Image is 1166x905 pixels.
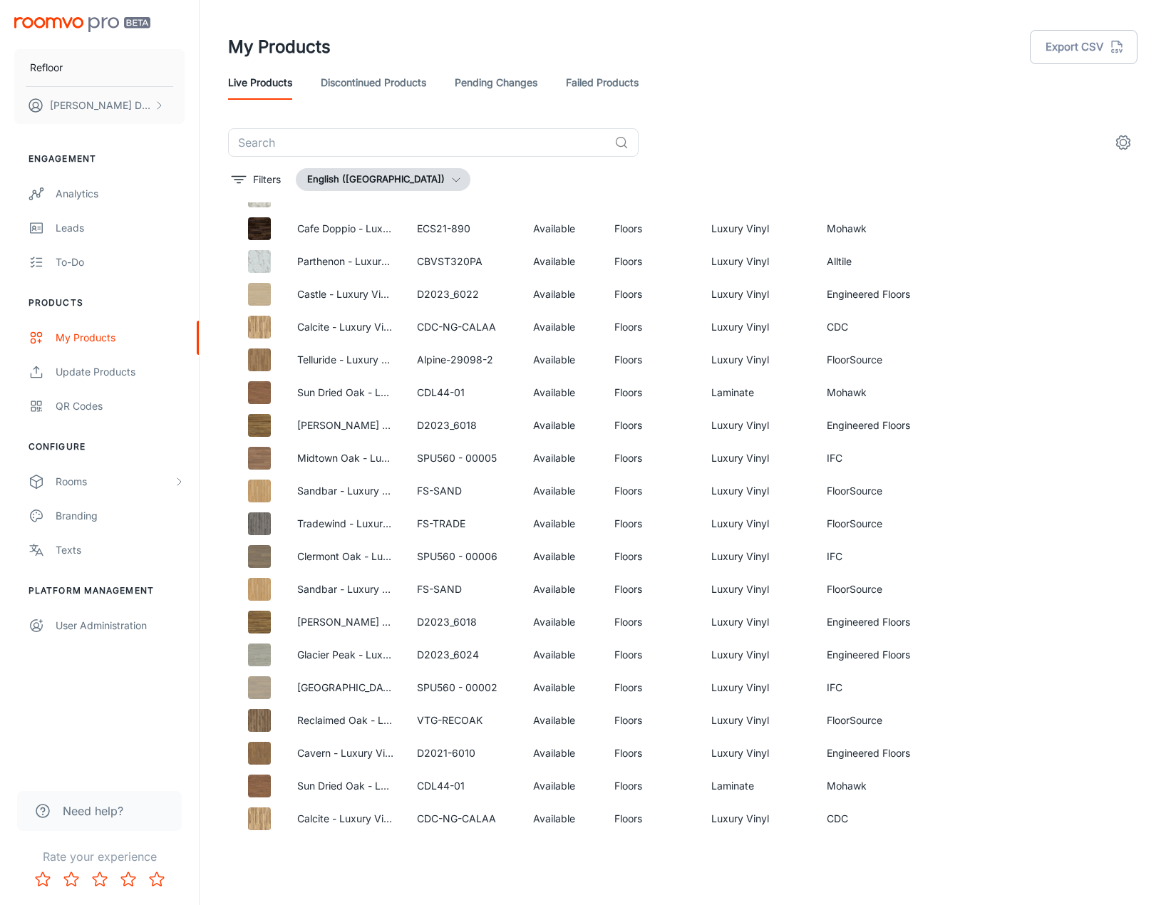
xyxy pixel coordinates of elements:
[406,671,522,704] td: SPU560 - 00002
[603,311,700,343] td: Floors
[700,737,815,770] td: Luxury Vinyl
[86,865,114,894] button: Rate 3 star
[522,770,603,802] td: Available
[522,704,603,737] td: Available
[297,386,458,398] a: Sun Dried Oak - Laminate Flooring
[56,330,185,346] div: My Products
[603,704,700,737] td: Floors
[56,254,185,270] div: To-do
[56,542,185,558] div: Texts
[14,49,185,86] button: Refloor
[522,376,603,409] td: Available
[297,550,497,562] a: Clermont Oak - Luxury Vinyl Plank Flooring
[297,485,473,497] a: Sandbar - Luxury Vinyl Plank Flooring
[815,835,934,868] td: Alltile
[57,865,86,894] button: Rate 2 star
[14,17,150,32] img: Roomvo PRO Beta
[522,638,603,671] td: Available
[603,343,700,376] td: Floors
[603,671,700,704] td: Floors
[321,66,426,100] a: Discontinued Products
[406,507,522,540] td: FS-TRADE
[11,848,187,865] p: Rate your experience
[56,618,185,633] div: User Administration
[603,737,700,770] td: Floors
[297,288,463,300] a: Castle - Luxury Vinyl Plank Flooring
[603,245,700,278] td: Floors
[700,507,815,540] td: Luxury Vinyl
[522,802,603,835] td: Available
[297,222,492,234] a: Cafe Doppio - Luxury Vinyl Plank Flooring
[815,671,934,704] td: IFC
[603,835,700,868] td: Floors
[815,409,934,442] td: Engineered Floors
[603,770,700,802] td: Floors
[815,737,934,770] td: Engineered Floors
[297,517,483,529] a: Tradewind - Luxury Vinyl Plank Flooring
[50,98,150,113] p: [PERSON_NAME] Dail
[603,475,700,507] td: Floors
[56,398,185,414] div: QR Codes
[406,212,522,245] td: ECS21-890
[29,865,57,894] button: Rate 1 star
[522,737,603,770] td: Available
[700,835,815,868] td: Luxury Vinyl
[522,212,603,245] td: Available
[815,212,934,245] td: Mohawk
[603,507,700,540] td: Floors
[815,704,934,737] td: FloorSource
[1030,30,1137,64] button: Export CSV
[228,66,292,100] a: Live Products
[406,835,522,868] td: CBVST320PA
[297,255,472,267] a: Parthenon - Luxury Vinyl Tile Flooring
[406,409,522,442] td: D2023_6018
[296,168,470,191] button: English ([GEOGRAPHIC_DATA])
[522,245,603,278] td: Available
[522,442,603,475] td: Available
[406,606,522,638] td: D2023_6018
[406,540,522,573] td: SPU560 - 00006
[406,442,522,475] td: SPU560 - 00005
[700,376,815,409] td: Laminate
[228,34,331,60] h1: My Products
[56,186,185,202] div: Analytics
[603,802,700,835] td: Floors
[603,540,700,573] td: Floors
[297,452,496,464] a: Midtown Oak - Luxury Vinyl Plank Flooring
[700,671,815,704] td: Luxury Vinyl
[297,747,467,759] a: Cavern - Luxury Vinyl Plank Flooring
[297,812,465,824] a: Calcite - Luxury Vinyl Plank Flooring
[522,606,603,638] td: Available
[815,540,934,573] td: IFC
[700,245,815,278] td: Luxury Vinyl
[815,507,934,540] td: FloorSource
[700,638,815,671] td: Luxury Vinyl
[1109,128,1137,157] button: settings
[700,770,815,802] td: Laminate
[522,671,603,704] td: Available
[522,409,603,442] td: Available
[406,311,522,343] td: CDC-NG-CALAA
[522,311,603,343] td: Available
[700,573,815,606] td: Luxury Vinyl
[700,606,815,638] td: Luxury Vinyl
[143,865,171,894] button: Rate 5 star
[297,583,473,595] a: Sandbar - Luxury Vinyl Plank Flooring
[406,770,522,802] td: CDL44-01
[700,540,815,573] td: Luxury Vinyl
[406,278,522,311] td: D2023_6022
[566,66,639,100] a: Failed Products
[455,66,537,100] a: Pending Changes
[815,343,934,376] td: FloorSource
[700,442,815,475] td: Luxury Vinyl
[56,508,185,524] div: Branding
[228,128,609,157] input: Search
[297,419,515,431] a: [PERSON_NAME] - Luxury Vinyl Plank Flooring
[406,638,522,671] td: D2023_6024
[297,681,535,693] a: [GEOGRAPHIC_DATA] - Luxury Vinyl Plank Flooring
[700,475,815,507] td: Luxury Vinyl
[297,780,458,792] a: Sun Dried Oak - Laminate Flooring
[700,802,815,835] td: Luxury Vinyl
[603,212,700,245] td: Floors
[56,474,173,490] div: Rooms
